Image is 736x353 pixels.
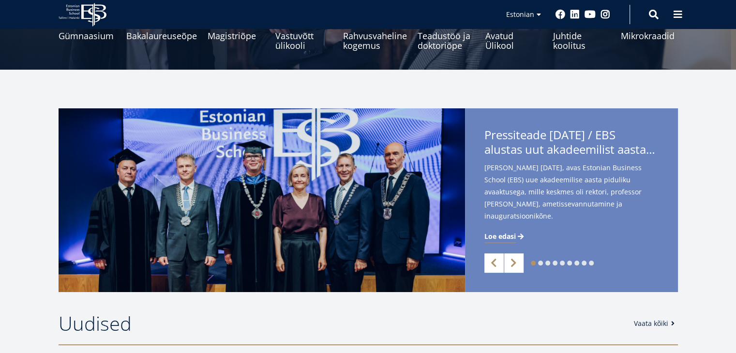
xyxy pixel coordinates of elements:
[484,232,526,241] a: Loe edasi
[59,311,624,336] h2: Uudised
[589,261,594,265] a: 9
[553,31,610,50] span: Juhtide koolitus
[621,12,678,50] a: Mikrokraadid
[59,12,116,50] a: Gümnaasium
[567,261,572,265] a: 6
[538,261,543,265] a: 2
[275,12,332,50] a: Vastuvõtt ülikooli
[126,31,197,41] span: Bakalaureuseõpe
[484,128,659,160] span: Pressiteade [DATE] / EBS
[574,261,579,265] a: 7
[418,12,475,50] a: Teadustöö ja doktoriõpe
[343,31,407,50] span: Rahvusvaheline kogemus
[208,12,265,50] a: Magistriõpe
[556,10,565,19] a: Facebook
[553,261,557,265] a: 4
[485,31,542,50] span: Avatud Ülikool
[343,12,407,50] a: Rahvusvaheline kogemus
[485,12,542,50] a: Avatud Ülikool
[570,10,580,19] a: Linkedin
[484,232,516,241] span: Loe edasi
[621,31,678,41] span: Mikrokraadid
[275,31,332,50] span: Vastuvõtt ülikooli
[585,10,596,19] a: Youtube
[634,319,678,328] a: Vaata kõiki
[484,162,659,237] span: [PERSON_NAME] [DATE], avas Estonian Business School (EBS) uue akadeemilise aasta piduliku avaaktu...
[59,108,465,292] img: a
[601,10,610,19] a: Instagram
[531,261,536,265] a: 1
[418,31,475,50] span: Teadustöö ja doktoriõpe
[560,261,565,265] a: 5
[126,12,197,50] a: Bakalaureuseõpe
[582,261,586,265] a: 8
[545,261,550,265] a: 3
[484,253,504,273] a: Previous
[59,31,116,41] span: Gümnaasium
[504,253,524,273] a: Next
[484,142,659,157] span: alustas uut akadeemilist aastat rektor [PERSON_NAME] ametissevannutamisega - teise ametiaja keskm...
[208,31,265,41] span: Magistriõpe
[553,12,610,50] a: Juhtide koolitus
